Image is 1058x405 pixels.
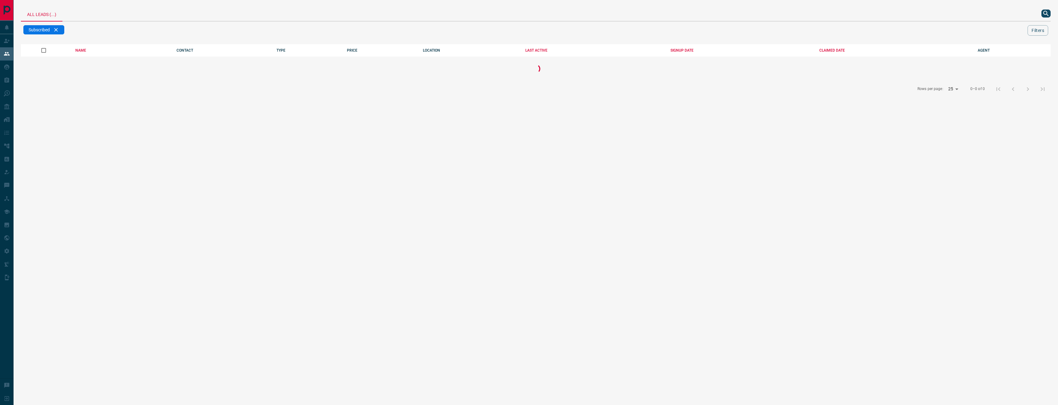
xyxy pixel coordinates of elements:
p: Rows per page: [917,86,943,92]
div: TYPE [276,48,337,53]
div: SIGNUP DATE [670,48,810,53]
p: 0–0 of 0 [970,86,985,92]
div: AGENT [978,48,1051,53]
div: NAME [75,48,167,53]
div: CONTACT [177,48,267,53]
div: LAST ACTIVE [525,48,661,53]
div: All Leads (...) [21,6,62,22]
div: Loading [505,63,567,75]
div: 25 [946,85,961,93]
button: Filters [1028,25,1048,36]
div: PRICE [347,48,414,53]
div: LOCATION [423,48,516,53]
button: search button [1041,10,1051,18]
span: Subscribed [29,27,50,32]
div: Subscribed [23,25,64,34]
div: CLAIMED DATE [819,48,969,53]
